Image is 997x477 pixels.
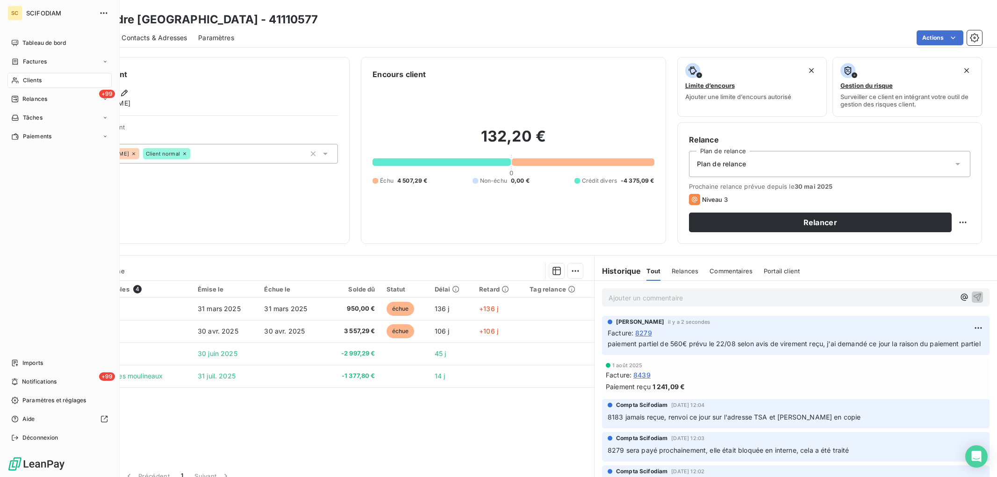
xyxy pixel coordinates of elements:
span: Clients [23,76,42,85]
span: Paiement reçu [606,382,651,392]
span: Plan de relance [697,159,746,169]
span: 8279 sera payé prochainement, elle était bloquée en interne, cela a été traité [608,446,849,454]
div: Délai [435,285,468,293]
span: Tâches [23,114,43,122]
span: 136 j [435,305,450,313]
span: +136 j [479,305,498,313]
span: échue [387,324,415,338]
h6: Encours client [373,69,426,80]
span: Surveiller ce client en intégrant votre outil de gestion des risques client. [840,93,974,108]
span: 30 avr. 2025 [198,327,238,335]
span: 31 mars 2025 [198,305,241,313]
span: 8183 jamais reçue, renvoi ce jour sur l'adresse TSA et [PERSON_NAME] en copie [608,413,861,421]
span: Facture : [608,328,633,338]
button: Gestion du risqueSurveiller ce client en intégrant votre outil de gestion des risques client. [832,57,982,117]
span: Non-échu [480,177,507,185]
div: Émise le [198,285,253,293]
span: Crédit divers [582,177,617,185]
span: Déconnexion [22,434,58,442]
span: +99 [99,372,115,381]
span: Gestion du risque [840,82,893,89]
span: 45 j [435,349,446,357]
span: Client normal [146,151,180,157]
span: Relances [22,95,47,103]
span: Imports [22,359,43,367]
div: Échue le [264,285,319,293]
span: Portail client [764,267,800,275]
span: Aide [22,415,35,423]
span: 106 j [435,327,450,335]
a: Imports [7,356,112,370]
span: -4 375,09 € [621,177,654,185]
a: +99Relances [7,92,112,107]
span: Paramètres et réglages [22,396,86,405]
h6: Relance [689,134,970,145]
span: 950,00 € [331,304,375,313]
span: 30 juin 2025 [198,349,237,357]
span: SCIFODIAM [26,9,93,17]
span: échue [387,302,415,316]
span: 1 241,09 € [653,382,685,392]
span: +106 j [479,327,498,335]
span: 8279 [635,328,652,338]
a: Factures [7,54,112,69]
span: Prochaine relance prévue depuis le [689,183,970,190]
span: Tout [646,267,660,275]
a: Paiements [7,129,112,144]
span: il y a 2 secondes [668,319,710,325]
span: Compta Scifodiam [616,401,667,409]
span: 8439 [633,370,651,380]
span: 3 557,29 € [331,327,375,336]
div: Open Intercom Messenger [965,445,988,468]
h6: Historique [595,265,641,277]
span: -2 997,29 € [331,349,375,358]
span: Paiements [23,132,51,141]
span: Paramètres [198,33,234,43]
span: paiement partiel de 560€ prévu le 22/08 selon avis de virement reçu, j'ai demandé ce jour la rais... [608,340,981,348]
img: Logo LeanPay [7,456,65,471]
a: Clients [7,73,112,88]
div: SC [7,6,22,21]
span: Tableau de bord [22,39,66,47]
span: Relances [672,267,698,275]
span: Compta Scifodiam [616,467,667,476]
span: [DATE] 12:04 [671,402,704,408]
span: Propriétés Client [75,123,338,136]
span: 0 [509,169,513,177]
h6: Informations client [57,69,338,80]
span: Factures [23,57,47,66]
span: Commentaires [710,267,753,275]
button: Limite d’encoursAjouter une limite d’encours autorisé [677,57,827,117]
span: Limite d’encours [685,82,735,89]
div: Retard [479,285,518,293]
span: -1 377,80 € [331,371,375,381]
span: 30 avr. 2025 [264,327,305,335]
span: Contacts & Adresses [122,33,187,43]
a: Tableau de bord [7,36,112,50]
span: [DATE] 12:03 [671,435,704,441]
span: Niveau 3 [702,196,728,203]
span: Notifications [22,377,57,386]
div: Solde dû [331,285,375,293]
span: Compta Scifodiam [616,434,667,442]
a: Paramètres et réglages [7,393,112,408]
div: Statut [387,285,423,293]
input: Ajouter une valeur [190,150,198,158]
div: Tag relance [530,285,588,293]
span: 4 [133,285,142,293]
span: 30 mai 2025 [795,183,833,190]
button: Relancer [689,213,952,232]
span: 31 juil. 2025 [198,372,236,380]
span: 1 août 2025 [612,363,643,368]
span: 31 mars 2025 [264,305,307,313]
span: Ajouter une limite d’encours autorisé [685,93,791,100]
span: 14 j [435,372,445,380]
div: Pièces comptables [71,285,186,293]
a: Aide [7,412,112,427]
h3: Legendre [GEOGRAPHIC_DATA] - 41110577 [82,11,318,28]
span: Facture : [606,370,631,380]
span: +99 [99,90,115,98]
button: Actions [917,30,963,45]
span: [PERSON_NAME] [616,318,664,326]
span: [DATE] 12:02 [671,469,704,474]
